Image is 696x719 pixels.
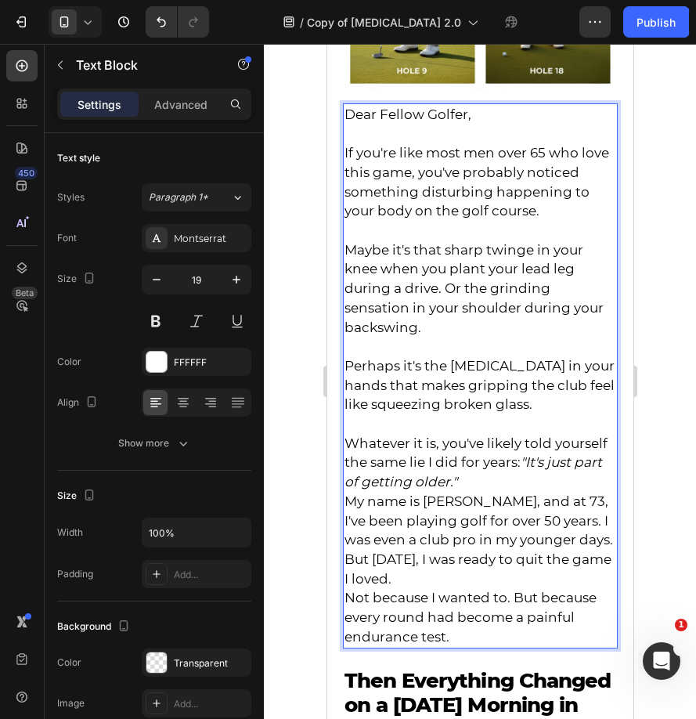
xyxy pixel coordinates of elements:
[174,568,247,582] div: Add...
[636,14,676,31] div: Publish
[57,567,93,581] div: Padding
[307,14,461,31] span: Copy of [MEDICAL_DATA] 2.0
[623,6,689,38] button: Publish
[154,96,207,113] p: Advanced
[57,269,99,290] div: Size
[327,44,633,719] iframe: Design area
[300,14,304,31] span: /
[57,616,133,638] div: Background
[15,167,38,179] div: 450
[57,190,85,204] div: Styles
[76,56,209,74] p: Text Block
[146,6,209,38] div: Undo/Redo
[12,287,38,299] div: Beta
[57,656,81,670] div: Color
[57,526,83,540] div: Width
[174,656,247,670] div: Transparent
[643,642,680,680] iframe: Intercom live chat
[57,486,99,507] div: Size
[57,392,101,414] div: Align
[174,697,247,711] div: Add...
[142,518,251,547] input: Auto
[57,429,251,457] button: Show more
[57,355,81,369] div: Color
[149,190,208,204] span: Paragraph 1*
[142,183,251,211] button: Paragraph 1*
[118,435,191,451] div: Show more
[78,96,121,113] p: Settings
[17,624,283,698] strong: Then Everything Changed on a [DATE] Morning in [GEOGRAPHIC_DATA]
[57,231,77,245] div: Font
[57,696,85,710] div: Image
[174,232,247,246] div: Montserrat
[57,151,100,165] div: Text style
[174,356,247,370] div: FFFFFF
[675,619,687,631] span: 1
